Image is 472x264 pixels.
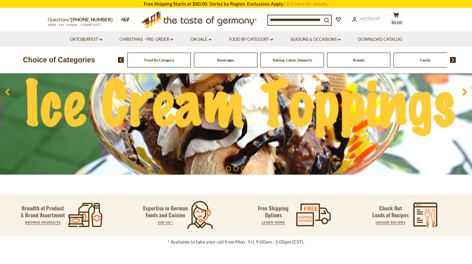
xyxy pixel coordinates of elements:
[290,36,341,43] a: Seasons & Occasions
[376,220,405,224] a: UNIQUE RECIPES
[387,12,405,28] button: $0.00
[217,58,234,62] a: Beverages
[25,220,61,224] a: BROWSE PRODUCTS
[190,36,212,43] a: On Sale
[48,23,101,27] span: MON - FRI, 9:00AM - 5:00PM (EST)
[450,57,456,63] img: next arrow
[144,58,174,62] a: Food By Category
[391,20,402,25] span: $0.00
[158,220,173,224] a: ASK US!*
[352,15,380,22] a: Account
[262,220,285,224] a: LEARN MORE
[21,205,65,219] p: Breadth of Product & Brand Assortment
[120,36,173,43] a: Christmas - PRE-ORDER
[229,36,273,43] a: Food By Category
[253,205,294,219] p: Free Shipping Options
[273,58,312,62] a: Baking, Cakes, Desserts
[358,36,402,43] a: Download Catalog
[353,58,365,62] a: Breads
[360,16,380,21] span: Account
[143,205,188,219] p: Expertise in German Foods and Cuisine
[420,58,431,62] a: Candy
[71,17,113,22] a: [PHONE_NUMBER]
[48,16,117,24] p: Questions?
[70,36,102,43] a: Oktoberfest
[118,57,124,63] img: previous arrow
[372,205,409,219] p: Check Out Loads of Recipes
[284,1,328,7] a: Click here for details.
